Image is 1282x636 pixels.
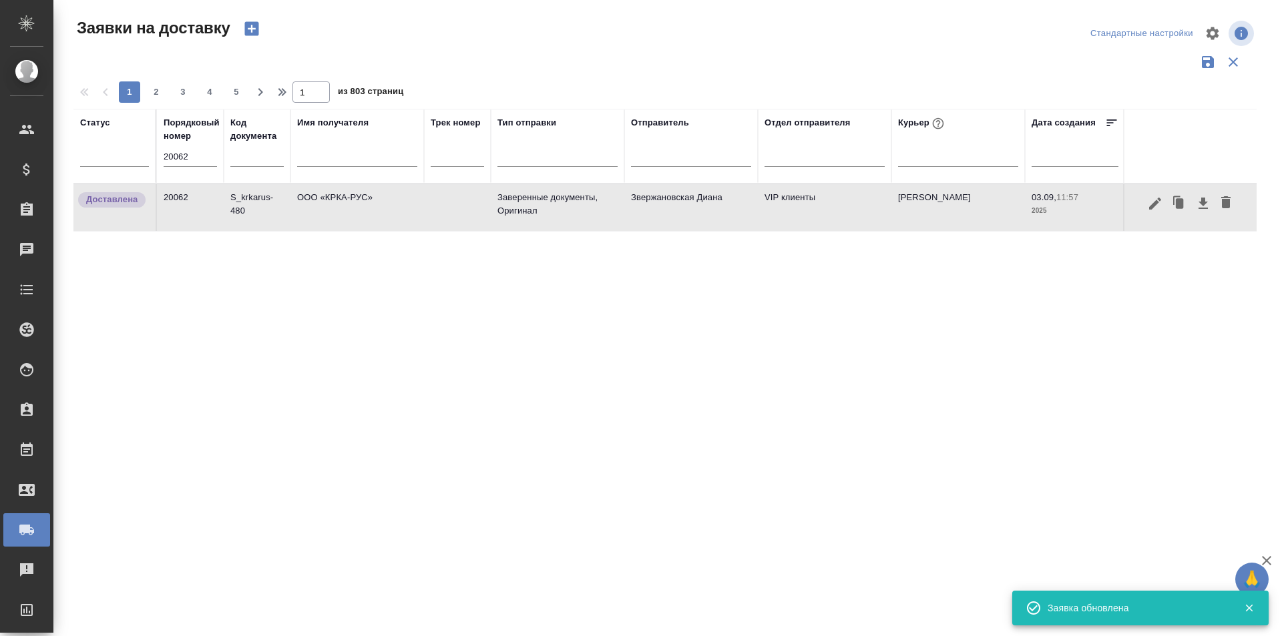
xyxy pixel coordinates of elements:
div: Курьер [898,115,947,132]
button: При выборе курьера статус заявки автоматически поменяется на «Принята» [929,115,947,132]
span: 5 [226,85,247,99]
button: Сохранить фильтры [1195,49,1221,75]
td: 20062 [157,184,224,231]
button: 5 [226,81,247,103]
p: 11:57 [1056,192,1078,202]
span: 2 [146,85,167,99]
button: Сбросить фильтры [1221,49,1246,75]
div: Тип отправки [497,116,556,129]
td: S_krkarus-480 [224,184,290,231]
div: Документы доставлены, фактическая дата доставки проставиться автоматически [77,191,149,209]
span: Посмотреть информацию [1229,21,1257,46]
button: 2 [146,81,167,103]
button: Закрыть [1235,602,1263,614]
button: Удалить [1215,191,1237,216]
span: Заявки на доставку [73,17,230,39]
div: split button [1087,23,1197,44]
span: Настроить таблицу [1197,17,1229,49]
button: 🙏 [1235,563,1269,596]
td: Звержановская Диана [624,184,758,231]
button: 3 [172,81,194,103]
td: Заверенные документы, Оригинал [491,184,624,231]
span: 🙏 [1241,565,1263,593]
div: Дата создания [1032,116,1096,129]
p: 03.09, [1032,192,1056,202]
div: Имя получателя [297,116,369,129]
button: Клонировать [1166,191,1192,216]
div: Код документа [230,116,284,143]
div: Отправитель [631,116,689,129]
button: Создать [236,17,268,40]
td: ООО «КРКА-РУС» [290,184,424,231]
div: Отдел отправителя [765,116,850,129]
button: Скачать [1192,191,1215,216]
p: Доставлена [86,193,138,206]
td: [PERSON_NAME] [891,184,1025,231]
div: Трек номер [431,116,481,129]
div: Статус [80,116,110,129]
div: Заявка обновлена [1048,601,1224,615]
td: VIP клиенты [758,184,891,231]
button: 4 [199,81,220,103]
div: Порядковый номер [164,116,220,143]
button: Редактировать [1144,191,1166,216]
span: 4 [199,85,220,99]
span: из 803 страниц [338,83,403,103]
p: 2025 [1032,204,1118,218]
span: 3 [172,85,194,99]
